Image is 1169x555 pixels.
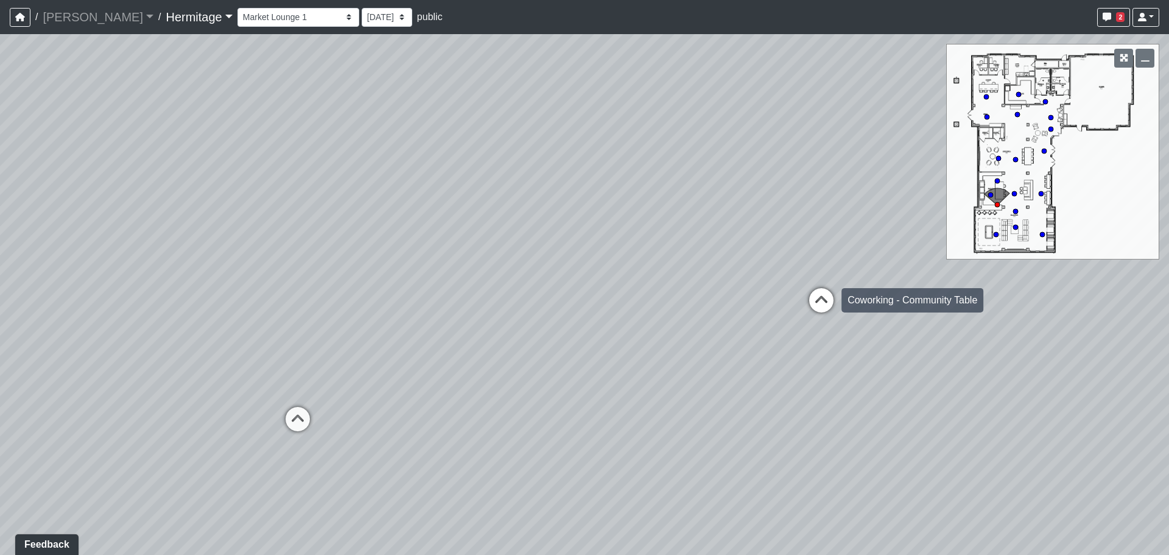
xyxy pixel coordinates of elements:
span: 2 [1116,12,1125,22]
span: / [153,5,166,29]
button: 2 [1097,8,1130,27]
span: public [417,12,443,22]
a: Hermitage [166,5,232,29]
a: [PERSON_NAME] [43,5,153,29]
iframe: Ybug feedback widget [9,531,81,555]
span: / [30,5,43,29]
div: Coworking - Community Table [841,288,983,313]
